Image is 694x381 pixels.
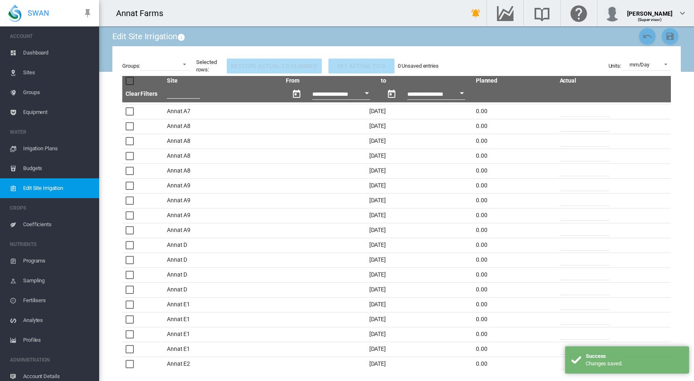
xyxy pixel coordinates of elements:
[383,86,400,102] button: md-calendar
[639,28,656,45] button: Cancel Changes
[8,5,21,22] img: SWAN-Landscape-Logo-Colour-drop.png
[378,76,473,86] th: to
[23,83,93,102] span: Groups
[283,238,473,253] td: [DATE]
[569,8,589,18] md-icon: Click here for help
[586,353,683,360] div: Success
[283,104,473,119] td: [DATE]
[283,76,378,86] th: From
[283,193,473,208] td: [DATE]
[476,315,553,324] div: 0.00
[476,256,553,264] div: 0.00
[398,62,439,70] div: 0 Unsaved entries
[164,193,283,208] td: Annat A9
[164,253,283,267] td: Annat D
[328,59,395,73] button: Set actual to 0
[177,32,187,42] md-icon: This page allows for manual correction to flow records for sites that are setup for Planned Irrig...
[164,119,283,134] td: Annat A8
[476,286,553,294] div: 0.00
[164,267,283,282] td: Annat D
[662,28,678,45] button: Save Changes
[23,215,93,234] span: Coefficients
[476,196,553,205] div: 0.00
[164,134,283,149] td: Annat A8
[164,282,283,297] td: Annat D
[476,122,553,130] div: 0.00
[23,139,93,159] span: Irrigation Plans
[23,102,93,122] span: Equipment
[126,90,157,97] a: Clear Filters
[454,86,469,101] button: Open calendar
[476,271,553,279] div: 0.00
[476,167,553,175] div: 0.00
[164,76,283,86] th: Site
[23,43,93,63] span: Dashboard
[630,62,649,68] div: mm/Day
[476,152,553,160] div: 0.00
[468,5,484,21] button: icon-bell-ring
[283,119,473,134] td: [DATE]
[586,360,683,367] div: Changes saved.
[164,149,283,163] td: Annat A8
[476,301,553,309] div: 0.00
[164,163,283,178] td: Annat A8
[283,357,473,372] td: [DATE]
[164,223,283,238] td: Annat A9
[476,137,553,145] div: 0.00
[164,342,283,357] td: Annat E1
[283,282,473,297] td: [DATE]
[283,208,473,223] td: [DATE]
[164,312,283,327] td: Annat E1
[604,5,620,21] img: profile.jpg
[23,178,93,198] span: Edit Site Irrigation
[476,360,553,368] div: 0.00
[476,345,553,353] div: 0.00
[10,201,93,215] span: CROPS
[283,163,473,178] td: [DATE]
[473,76,556,86] th: Planned
[476,330,553,338] div: 0.00
[476,182,553,190] div: 0.00
[638,17,662,22] span: (Supervisor)
[122,62,140,70] label: Groups:
[608,62,621,70] label: Units:
[283,134,473,149] td: [DATE]
[23,310,93,330] span: Analytes
[283,327,473,342] td: [DATE]
[471,8,481,18] md-icon: icon-bell-ring
[532,8,552,18] md-icon: Search the knowledge base
[283,253,473,267] td: [DATE]
[10,125,93,139] span: WATER
[227,59,322,73] button: Restore actual to planned
[10,30,93,43] span: ACCOUNT
[164,104,283,119] td: Annat A7
[23,330,93,350] span: Profiles
[164,357,283,372] td: Annat E2
[164,297,283,312] td: Annat E1
[283,342,473,357] td: [DATE]
[677,8,687,18] md-icon: icon-chevron-down
[23,291,93,310] span: Fertilisers
[665,31,675,41] md-icon: icon-content-save
[283,223,473,238] td: [DATE]
[476,226,553,234] div: 0.00
[10,238,93,251] span: NUTRIENTS
[283,178,473,193] td: [DATE]
[283,267,473,282] td: [DATE]
[565,346,689,374] div: Success Changes saved.
[288,86,305,102] button: md-calendar
[116,7,171,19] div: Annat Farms
[283,312,473,327] td: [DATE]
[23,251,93,271] span: Programs
[495,8,515,18] md-icon: Go to the Data Hub
[627,6,673,14] div: [PERSON_NAME]
[112,31,187,42] div: Edit Site Irrigation
[164,208,283,223] td: Annat A9
[476,241,553,249] div: 0.00
[23,63,93,83] span: Sites
[23,271,93,291] span: Sampling
[83,8,93,18] md-icon: icon-pin
[283,297,473,312] td: [DATE]
[196,59,216,73] div: Selected rows:
[283,149,473,163] td: [DATE]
